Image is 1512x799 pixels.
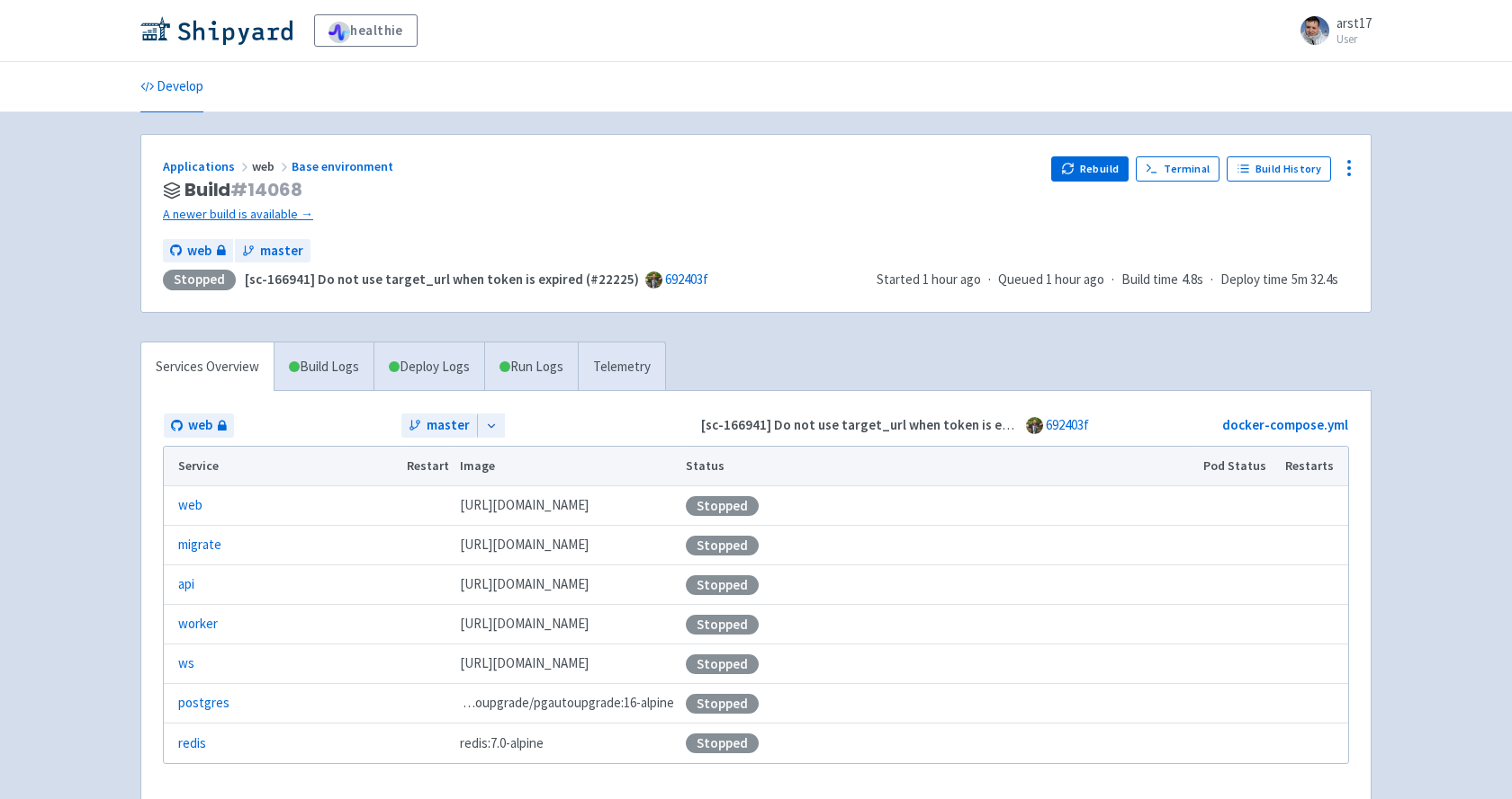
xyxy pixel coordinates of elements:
[686,615,759,635] div: Stopped
[314,14,418,47] a: healthie
[230,177,301,202] span: # 14068
[188,415,212,436] span: web
[680,447,1198,486] th: Status
[665,271,708,288] a: 692403f
[235,239,310,263] a: master
[578,342,665,392] a: Telemetry
[686,733,759,753] div: Stopped
[252,158,292,174] span: web
[460,495,589,516] span: [DOMAIN_NAME][URL]
[163,239,233,263] a: web
[1280,447,1348,486] th: Restarts
[460,614,589,635] span: [DOMAIN_NAME][URL]
[686,654,759,674] div: Stopped
[274,342,373,392] a: Build Logs
[1051,156,1129,182] button: Rebuild
[178,653,194,674] a: ws
[400,447,454,486] th: Restart
[1121,270,1178,290] span: Build time
[178,495,202,516] a: web
[292,158,396,174] a: Base environment
[460,535,589,555] span: [DOMAIN_NAME][URL]
[1336,33,1372,45] small: User
[260,241,303,262] span: master
[460,653,589,674] span: [DOMAIN_NAME][URL]
[1220,270,1288,290] span: Deploy time
[140,62,203,112] a: Develop
[1291,270,1338,290] span: 5m 32.4s
[184,180,301,200] span: Build
[427,415,470,436] span: master
[460,733,544,754] span: redis:7.0-alpine
[178,614,218,635] a: worker
[998,271,1104,288] span: Queued
[141,342,274,392] a: Services Overview
[1227,156,1331,182] a: Build History
[460,693,674,714] span: pgautoupgrade/pgautoupgrade:16-alpine
[877,271,981,288] span: Started
[164,447,400,486] th: Service
[245,271,639,288] strong: [sc-166941] Do not use target_url when token is expired (#22225)
[686,694,759,714] div: Stopped
[922,271,981,288] time: 1 hour ago
[187,241,211,262] span: web
[454,447,680,486] th: Image
[1290,16,1372,45] a: arst17 User
[164,413,234,438] a: web
[686,575,759,595] div: Stopped
[178,535,221,555] a: migrate
[1046,271,1104,288] time: 1 hour ago
[178,693,229,714] a: postgres
[163,158,252,174] a: Applications
[877,270,1349,290] div: · · ·
[1336,14,1372,31] span: arst17
[1198,447,1280,486] th: Pod Status
[373,342,484,392] a: Deploy Logs
[1182,270,1203,290] span: 4.8s
[1136,156,1219,182] a: Terminal
[484,342,578,392] a: Run Logs
[1046,416,1089,433] a: 692403f
[178,733,206,754] a: redis
[686,536,759,555] div: Stopped
[686,496,759,516] div: Stopped
[401,413,477,438] a: master
[1222,416,1348,433] a: docker-compose.yml
[163,204,1037,225] a: A newer build is available →
[701,416,1095,433] strong: [sc-166941] Do not use target_url when token is expired (#22225)
[163,270,236,290] div: Stopped
[178,574,194,595] a: api
[460,574,589,595] span: [DOMAIN_NAME][URL]
[140,16,292,45] img: Shipyard logo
